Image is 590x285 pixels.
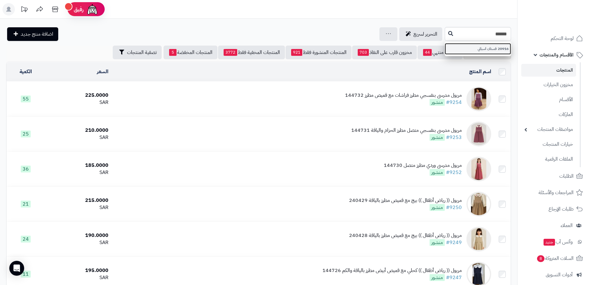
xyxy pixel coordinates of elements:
span: العملاء [561,221,573,230]
span: تصفية المنتجات [127,49,157,56]
span: منشور [430,134,445,141]
div: Open Intercom Messenger [9,261,24,276]
span: 44 [423,49,432,56]
a: مخزون قارب على النفاذ703 [352,46,417,59]
span: السلات المتروكة [536,254,574,263]
a: السعر [97,68,108,75]
a: الطلبات [521,169,586,184]
a: تحديثات المنصة [16,3,32,17]
div: 195.0000 [47,267,108,274]
div: 215.0000 [47,197,108,204]
span: طلبات الإرجاع [548,205,574,213]
a: لوحة التحكم [521,31,586,46]
span: المراجعات والأسئلة [539,188,574,197]
a: #9247 [446,274,462,281]
span: 25 [21,131,31,137]
div: SAR [47,99,108,106]
span: لوحة التحكم [551,34,574,43]
div: مريول مدرسي وردي مطرز متصل 144730 [384,162,462,169]
div: SAR [47,134,108,141]
a: مواصفات المنتجات [521,123,576,136]
a: اضافة منتج جديد [7,27,58,41]
span: وآتس آب [543,238,573,246]
a: الماركات [521,108,576,121]
a: #9249 [446,239,462,246]
a: اسم المنتج [469,68,491,75]
a: العملاء [521,218,586,233]
span: 5 [169,49,177,56]
a: 20916 فستان اسباني [445,43,511,55]
img: logo-2.png [548,16,584,29]
span: 24 [21,236,31,243]
div: مريول (( رياض أطفال )) بيج مع قميص مطرز بالياقة 240428 [349,232,462,239]
a: أدوات التسويق [521,267,586,282]
span: الأقسام والمنتجات [540,51,574,59]
div: SAR [47,204,108,211]
span: رفيق [74,6,84,13]
a: مخزون منتهي44 [417,46,463,59]
span: التحرير لسريع [413,30,437,38]
div: 190.0000 [47,232,108,239]
div: SAR [47,169,108,176]
a: خيارات المنتجات [521,138,576,151]
img: مريول مدرسي بنفسجي مطرز فراشات مع قميص مطرز 144732 [466,87,491,111]
span: 3772 [224,49,237,56]
span: 11 [21,271,31,278]
div: مريول (( رياض أطفال )) كحلي مع قميص أبيض مطرز بالياقة والكم 144726 [322,267,462,274]
a: التحرير لسريع [399,27,442,41]
span: 36 [21,166,31,172]
span: الطلبات [559,172,574,180]
img: ai-face.png [86,3,98,16]
a: الملفات الرقمية [521,153,576,166]
span: منشور [430,239,445,246]
div: مريول مدرسي بنفسجي مطرز فراشات مع قميص مطرز 144732 [345,92,462,99]
span: منشور [430,99,445,106]
a: #9252 [446,169,462,176]
span: اضافة منتج جديد [21,30,53,38]
div: SAR [47,274,108,281]
img: مريول (( رياض أطفال )) بيج مع قميص مطرز بالياقة 240429 [466,192,491,216]
img: مريول مدرسي وردي مطرز متصل 144730 [466,157,491,181]
a: #9254 [446,99,462,106]
a: الكمية [20,68,32,75]
span: 703 [358,49,369,56]
span: 55 [21,96,31,102]
span: أدوات التسويق [546,270,573,279]
a: المنتجات المخفضة5 [164,46,217,59]
span: منشور [430,169,445,176]
img: مريول مدرسي بنفسجي متصل مطرز الحزام والياقة 144731 [466,122,491,146]
a: #9253 [446,134,462,141]
span: 21 [21,201,31,207]
a: السلات المتروكة8 [521,251,586,266]
a: مخزون الخيارات [521,78,576,91]
button: تصفية المنتجات [113,46,162,59]
a: طلبات الإرجاع [521,202,586,216]
div: مريول مدرسي بنفسجي متصل مطرز الحزام والياقة 144731 [351,127,462,134]
a: المنتجات المنشورة فقط921 [286,46,352,59]
a: المراجعات والأسئلة [521,185,586,200]
div: 185.0000 [47,162,108,169]
div: مريول (( رياض أطفال )) بيج مع قميص مطرز بالياقة 240429 [349,197,462,204]
div: 210.0000 [47,127,108,134]
span: منشور [430,274,445,281]
a: المنتجات المخفية فقط3772 [218,46,285,59]
div: SAR [47,239,108,246]
a: #9250 [446,204,462,211]
div: 225.0000 [47,92,108,99]
a: وآتس آبجديد [521,234,586,249]
span: جديد [544,239,555,246]
span: 8 [537,255,544,262]
a: المنتجات [521,64,576,77]
img: مريول (( رياض أطفال )) بيج مع قميص مطرز بالياقة 240428 [466,227,491,252]
span: منشور [430,204,445,211]
span: 921 [291,49,302,56]
a: الأقسام [521,93,576,106]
